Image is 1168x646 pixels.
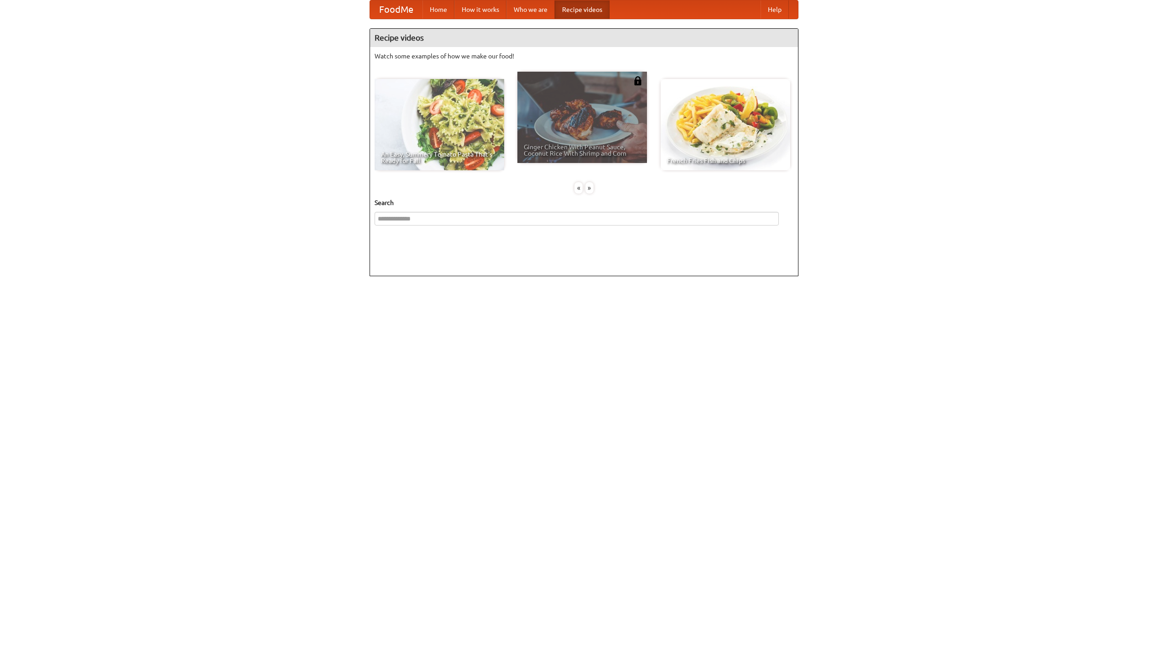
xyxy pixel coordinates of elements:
[375,79,504,170] a: An Easy, Summery Tomato Pasta That's Ready for Fall
[633,76,642,85] img: 483408.png
[422,0,454,19] a: Home
[375,52,793,61] p: Watch some examples of how we make our food!
[454,0,506,19] a: How it works
[661,79,790,170] a: French Fries Fish and Chips
[375,198,793,207] h5: Search
[761,0,789,19] a: Help
[585,182,594,194] div: »
[370,0,422,19] a: FoodMe
[381,151,498,164] span: An Easy, Summery Tomato Pasta That's Ready for Fall
[667,158,784,164] span: French Fries Fish and Chips
[370,29,798,47] h4: Recipe videos
[555,0,610,19] a: Recipe videos
[506,0,555,19] a: Who we are
[574,182,583,194] div: «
